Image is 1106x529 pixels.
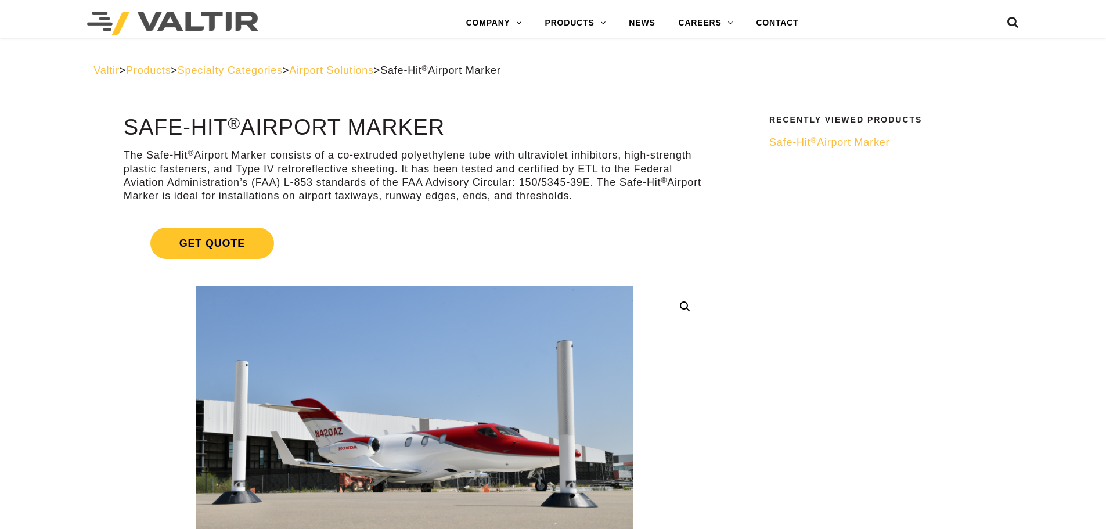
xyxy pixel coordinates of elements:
p: The Safe-Hit Airport Marker consists of a co-extruded polyethylene tube with ultraviolet inhibito... [124,149,706,203]
a: Specialty Categories [178,64,283,76]
sup: ® [661,176,667,185]
div: > > > > [93,64,1013,77]
span: Get Quote [150,228,274,259]
a: NEWS [617,12,667,35]
a: PRODUCTS [534,12,618,35]
sup: ® [422,64,428,73]
a: Valtir [93,64,119,76]
h2: Recently Viewed Products [769,116,1005,124]
sup: ® [188,149,194,157]
a: CAREERS [667,12,745,35]
span: Safe-Hit Airport Marker [380,64,500,76]
a: Get Quote [124,214,706,273]
a: Safe-Hit®Airport Marker [769,136,1005,149]
span: Safe-Hit Airport Marker [769,136,889,148]
h1: Safe-Hit Airport Marker [124,116,706,140]
a: COMPANY [455,12,534,35]
a: CONTACT [744,12,810,35]
sup: ® [228,114,240,132]
img: Valtir [87,12,258,35]
a: Products [126,64,171,76]
a: Airport Solutions [289,64,374,76]
sup: ® [810,136,817,145]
